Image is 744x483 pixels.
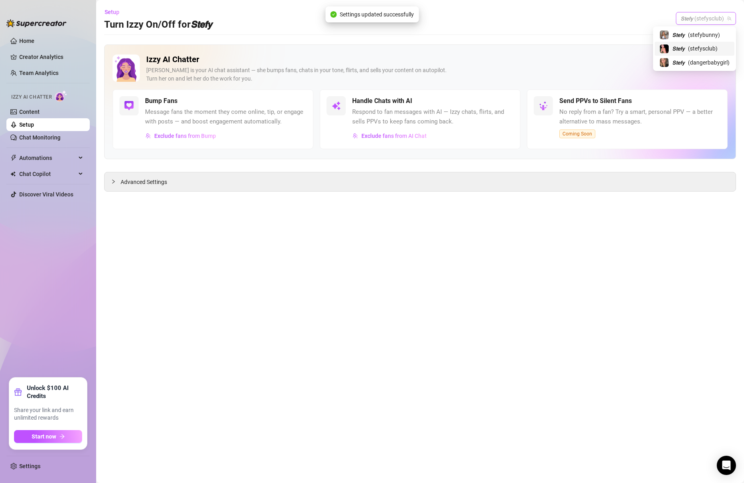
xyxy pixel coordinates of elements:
a: Content [19,109,40,115]
h5: Bump Fans [145,96,177,106]
span: No reply from a fan? Try a smart, personal PPV — a better alternative to mass messages. [559,107,721,126]
a: Discover Viral Videos [19,191,73,198]
img: 𝙎𝙩𝙚𝙛𝙮 (@stefybunny) [660,30,669,39]
span: ( stefybunny ) [688,30,720,39]
a: Chat Monitoring [19,134,60,141]
img: svg%3e [124,101,134,111]
button: Setup [104,6,126,18]
img: svg%3e [145,133,151,139]
strong: Unlock $100 AI Credits [27,384,82,400]
span: Exclude fans from Bump [154,133,216,139]
img: svg%3e [538,101,548,111]
span: team [727,16,732,21]
img: Chat Copilot [10,171,16,177]
img: Izzy AI Chatter [113,55,140,82]
span: thunderbolt [10,155,17,161]
span: check-circle [330,11,337,18]
h5: Handle Chats with AI [352,96,412,106]
a: Setup [19,121,34,128]
span: Setup [105,9,119,15]
img: logo-BBDzfeDw.svg [6,19,67,27]
span: arrow-right [59,434,65,439]
span: 𝙎𝙩𝙚𝙛𝙮 [672,30,685,39]
span: Advanced Settings [121,178,167,186]
img: AI Chatter [55,90,67,102]
span: 𝙎𝙩𝙚𝙛𝙮 (stefysclub) [681,12,731,24]
span: Settings updated successfully [340,10,414,19]
span: Message fans the moment they come online, tip, or engage with posts — and boost engagement automa... [145,107,306,126]
button: Start nowarrow-right [14,430,82,443]
a: Home [19,38,34,44]
span: Share your link and earn unlimited rewards [14,406,82,422]
a: Settings [19,463,40,469]
div: [PERSON_NAME] is your AI chat assistant — she bumps fans, chats in your tone, flirts, and sells y... [146,66,703,83]
span: ( stefysclub ) [688,44,718,53]
span: gift [14,388,22,396]
span: 𝙎𝙩𝙚𝙛𝙮 [672,44,685,53]
span: Coming Soon [559,129,595,138]
button: Exclude fans from Bump [145,129,216,142]
span: ( dangerbabygirl ) [688,58,730,67]
span: Respond to fan messages with AI — Izzy chats, flirts, and sells PPVs to keep fans coming back. [352,107,514,126]
span: collapsed [111,179,116,184]
h3: Turn Izzy On/Off for 𝙎𝙩𝙚𝙛𝙮 [104,18,212,31]
img: 𝙎𝙩𝙚𝙛𝙮 (@dangerbabygirl) [660,58,669,67]
h2: Izzy AI Chatter [146,55,703,65]
div: Open Intercom Messenger [717,456,736,475]
a: Team Analytics [19,70,58,76]
span: Exclude fans from AI Chat [361,133,427,139]
img: svg%3e [331,101,341,111]
span: 𝙎𝙩𝙚𝙛𝙮 [672,58,685,67]
span: Chat Copilot [19,168,76,180]
div: collapsed [111,177,121,186]
span: Izzy AI Chatter [11,93,52,101]
a: Creator Analytics [19,51,83,63]
h5: Send PPVs to Silent Fans [559,96,632,106]
button: Exclude fans from AI Chat [352,129,427,142]
img: 𝙎𝙩𝙚𝙛𝙮 (@stefysclub) [660,44,669,53]
span: Automations [19,152,76,164]
span: Start now [32,433,56,440]
img: svg%3e [353,133,358,139]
